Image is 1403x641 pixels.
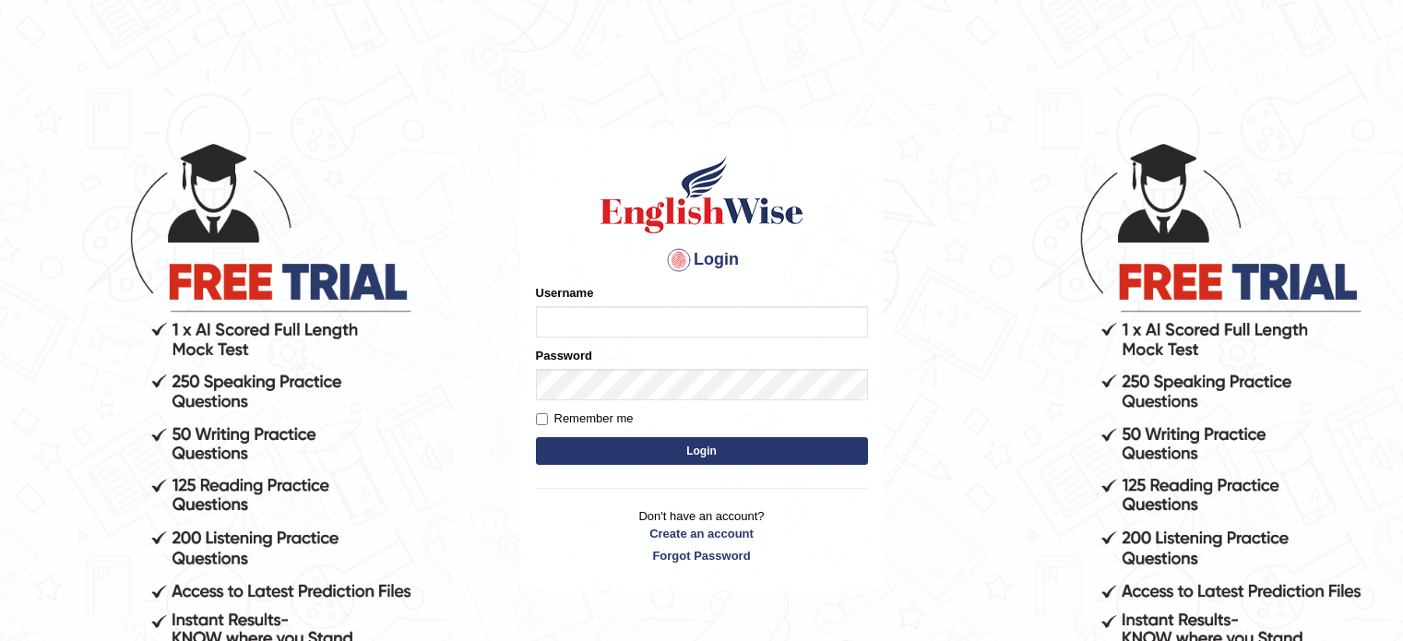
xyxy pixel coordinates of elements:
label: Password [536,347,592,364]
button: Login [536,437,868,465]
label: Remember me [536,410,634,428]
input: Remember me [536,413,548,425]
label: Username [536,284,594,302]
p: Don't have an account? [536,507,868,564]
a: Create an account [536,525,868,542]
img: Logo of English Wise sign in for intelligent practice with AI [597,153,807,236]
h4: Login [536,245,868,275]
a: Forgot Password [536,547,868,564]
